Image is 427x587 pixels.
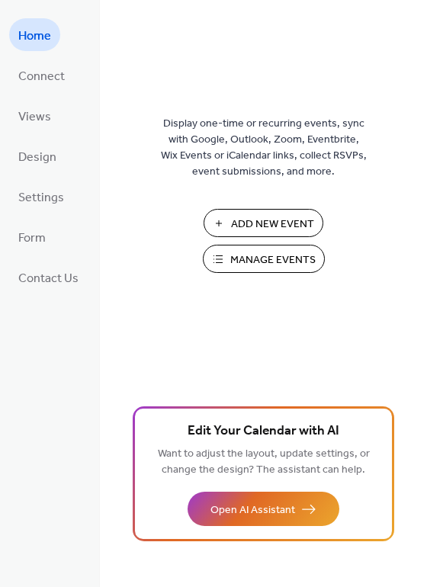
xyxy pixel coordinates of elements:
a: Settings [9,180,73,213]
a: Connect [9,59,74,91]
a: Home [9,18,60,51]
a: Design [9,140,66,172]
span: Design [18,146,56,169]
a: Views [9,99,60,132]
span: Manage Events [230,252,316,268]
span: Display one-time or recurring events, sync with Google, Outlook, Zoom, Eventbrite, Wix Events or ... [161,116,367,180]
span: Settings [18,186,64,210]
span: Views [18,105,51,129]
a: Form [9,220,55,253]
span: Edit Your Calendar with AI [188,421,339,442]
span: Want to adjust the layout, update settings, or change the design? The assistant can help. [158,444,370,480]
button: Open AI Assistant [188,492,339,526]
span: Add New Event [231,217,314,233]
span: Contact Us [18,267,79,290]
button: Manage Events [203,245,325,273]
span: Open AI Assistant [210,502,295,518]
span: Form [18,226,46,250]
span: Connect [18,65,65,88]
a: Contact Us [9,261,88,293]
span: Home [18,24,51,48]
button: Add New Event [204,209,323,237]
